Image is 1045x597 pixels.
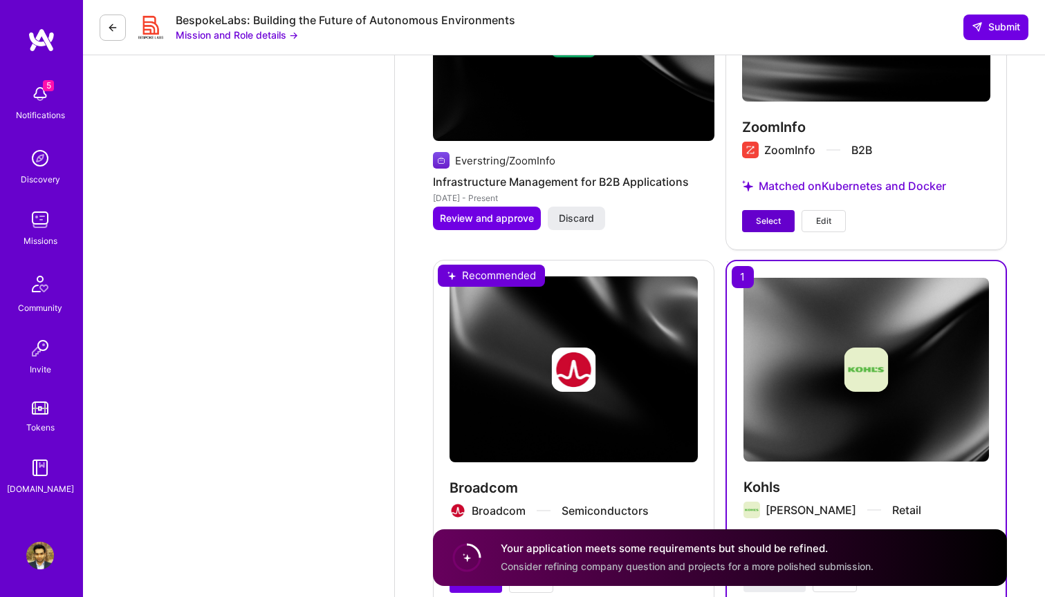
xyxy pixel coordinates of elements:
img: teamwork [26,206,54,234]
img: divider [867,509,881,511]
div: Invite [30,362,51,377]
img: Company logo [844,348,889,392]
div: Notifications [16,108,65,122]
span: Submit [972,20,1020,34]
div: Everstring/ZoomInfo [455,153,555,168]
div: Tokens [26,420,55,435]
img: Company logo [743,502,760,518]
div: [DATE] - Present [433,191,714,205]
div: Community [18,301,62,315]
span: Consider refining company question and projects for a more polished submission. [501,560,873,572]
div: null [963,15,1028,39]
img: Company Logo [137,14,165,41]
img: tokens [32,401,48,415]
a: User Avatar [23,542,57,569]
h4: Kohls [743,478,989,496]
button: Discard [548,207,605,230]
button: Submit [963,15,1028,39]
span: 5 [43,80,54,91]
h4: Your application meets some requirements but should be refined. [501,542,873,556]
div: [PERSON_NAME] Retail [766,502,921,518]
h4: Infrastructure Management for B2B Applications [433,173,714,191]
img: bell [26,80,54,108]
span: Edit [816,215,831,227]
button: Review and approve [433,207,541,230]
div: Discovery [21,172,60,187]
i: icon SendLight [972,21,983,32]
span: Review and approve [440,211,534,225]
img: Company logo [433,152,450,169]
button: Select [742,210,795,232]
i: icon LeftArrowDark [107,22,118,33]
button: Mission and Role details → [176,28,298,42]
span: Select [756,215,781,227]
div: Matched on Kubernetes and Docker [743,522,989,570]
img: Invite [26,334,54,362]
img: discovery [26,144,54,172]
img: guide book [26,454,54,482]
div: BespokeLabs: Building the Future of Autonomous Environments [176,13,515,28]
img: User Avatar [26,542,54,569]
div: [DOMAIN_NAME] [7,482,74,496]
img: Community [24,267,57,301]
span: Discard [559,211,594,225]
div: Missions [24,234,57,248]
img: cover [743,278,989,462]
img: logo [28,28,55,53]
button: Edit [802,210,846,232]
